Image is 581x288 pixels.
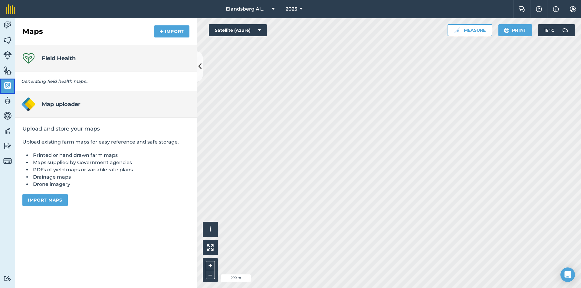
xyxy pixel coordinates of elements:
span: i [209,225,211,233]
em: Generating field health maps... [21,79,88,84]
button: i [203,222,218,237]
img: svg+xml;base64,PD94bWwgdmVyc2lvbj0iMS4wIiBlbmNvZGluZz0idXRmLTgiPz4KPCEtLSBHZW5lcmF0b3I6IEFkb2JlIE... [3,96,12,105]
span: Elandsberg Almonds [226,5,269,13]
img: svg+xml;base64,PD94bWwgdmVyc2lvbj0iMS4wIiBlbmNvZGluZz0idXRmLTgiPz4KPCEtLSBHZW5lcmF0b3I6IEFkb2JlIE... [3,111,12,120]
h2: Maps [22,27,43,36]
img: svg+xml;base64,PHN2ZyB4bWxucz0iaHR0cDovL3d3dy53My5vcmcvMjAwMC9zdmciIHdpZHRoPSIxOSIgaGVpZ2h0PSIyNC... [504,27,510,34]
button: Print [498,24,532,36]
li: Drone imagery [31,181,189,188]
img: Ruler icon [454,27,460,33]
p: Upload existing farm maps for easy reference and safe storage. [22,138,189,146]
img: Four arrows, one pointing top left, one top right, one bottom right and the last bottom left [207,244,214,251]
button: Measure [448,24,492,36]
button: Import [154,25,189,37]
li: Printed or hand drawn farm maps [31,152,189,159]
button: – [206,270,215,279]
img: A question mark icon [535,6,543,12]
li: Drainage maps [31,173,189,181]
img: svg+xml;base64,PHN2ZyB4bWxucz0iaHR0cDovL3d3dy53My5vcmcvMjAwMC9zdmciIHdpZHRoPSI1NiIgaGVpZ2h0PSI2MC... [3,36,12,45]
div: Open Intercom Messenger [560,267,575,282]
img: A cog icon [569,6,576,12]
li: PDFs of yield maps or variable rate plans [31,166,189,173]
img: svg+xml;base64,PD94bWwgdmVyc2lvbj0iMS4wIiBlbmNvZGluZz0idXRmLTgiPz4KPCEtLSBHZW5lcmF0b3I6IEFkb2JlIE... [3,276,12,281]
img: svg+xml;base64,PHN2ZyB4bWxucz0iaHR0cDovL3d3dy53My5vcmcvMjAwMC9zdmciIHdpZHRoPSI1NiIgaGVpZ2h0PSI2MC... [3,66,12,75]
button: Satellite (Azure) [209,24,267,36]
img: Map uploader logo [21,97,36,112]
button: + [206,261,215,270]
h4: Field Health [42,54,76,63]
img: Two speech bubbles overlapping with the left bubble in the forefront [518,6,526,12]
button: Import maps [22,194,68,206]
button: 16 °C [538,24,575,36]
span: 16 ° C [544,24,554,36]
img: svg+xml;base64,PD94bWwgdmVyc2lvbj0iMS4wIiBlbmNvZGluZz0idXRmLTgiPz4KPCEtLSBHZW5lcmF0b3I6IEFkb2JlIE... [3,157,12,165]
h4: Map uploader [42,100,80,108]
img: svg+xml;base64,PD94bWwgdmVyc2lvbj0iMS4wIiBlbmNvZGluZz0idXRmLTgiPz4KPCEtLSBHZW5lcmF0b3I6IEFkb2JlIE... [3,126,12,135]
span: 2025 [286,5,297,13]
img: svg+xml;base64,PHN2ZyB4bWxucz0iaHR0cDovL3d3dy53My5vcmcvMjAwMC9zdmciIHdpZHRoPSIxNCIgaGVpZ2h0PSIyNC... [159,28,164,35]
img: fieldmargin Logo [6,4,15,14]
img: svg+xml;base64,PD94bWwgdmVyc2lvbj0iMS4wIiBlbmNvZGluZz0idXRmLTgiPz4KPCEtLSBHZW5lcmF0b3I6IEFkb2JlIE... [3,51,12,60]
h2: Upload and store your maps [22,125,189,132]
img: svg+xml;base64,PD94bWwgdmVyc2lvbj0iMS4wIiBlbmNvZGluZz0idXRmLTgiPz4KPCEtLSBHZW5lcmF0b3I6IEFkb2JlIE... [3,21,12,30]
img: svg+xml;base64,PD94bWwgdmVyc2lvbj0iMS4wIiBlbmNvZGluZz0idXRmLTgiPz4KPCEtLSBHZW5lcmF0b3I6IEFkb2JlIE... [559,24,571,36]
img: svg+xml;base64,PHN2ZyB4bWxucz0iaHR0cDovL3d3dy53My5vcmcvMjAwMC9zdmciIHdpZHRoPSIxNyIgaGVpZ2h0PSIxNy... [553,5,559,13]
li: Maps supplied by Government agencies [31,159,189,166]
img: svg+xml;base64,PD94bWwgdmVyc2lvbj0iMS4wIiBlbmNvZGluZz0idXRmLTgiPz4KPCEtLSBHZW5lcmF0b3I6IEFkb2JlIE... [3,141,12,150]
img: svg+xml;base64,PHN2ZyB4bWxucz0iaHR0cDovL3d3dy53My5vcmcvMjAwMC9zdmciIHdpZHRoPSI1NiIgaGVpZ2h0PSI2MC... [3,81,12,90]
